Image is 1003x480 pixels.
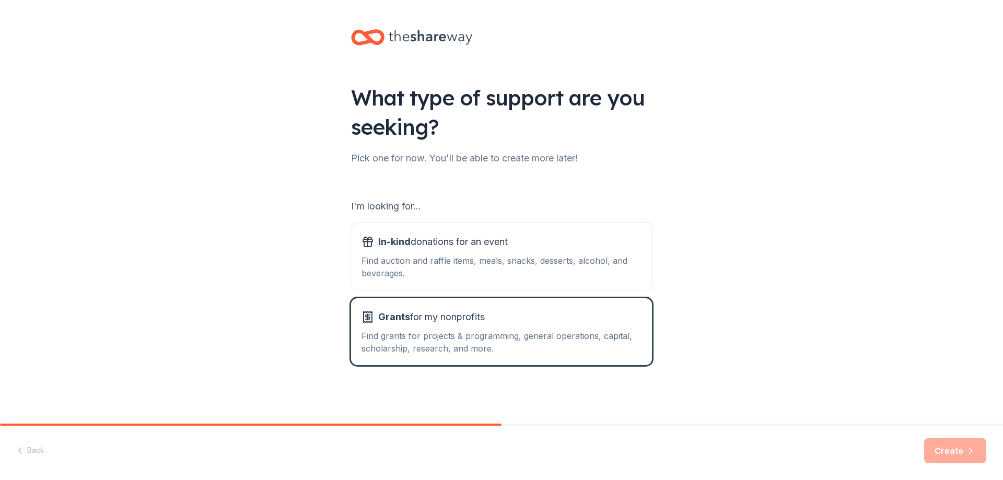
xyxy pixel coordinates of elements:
div: Find grants for projects & programming, general operations, capital, scholarship, research, and m... [361,330,642,355]
div: What type of support are you seeking? [351,83,652,142]
button: In-kinddonations for an eventFind auction and raffle items, meals, snacks, desserts, alcohol, and... [351,223,652,290]
button: Grantsfor my nonprofitsFind grants for projects & programming, general operations, capital, schol... [351,298,652,365]
div: I'm looking for... [351,198,652,215]
span: In-kind [378,236,411,247]
span: for my nonprofits [378,309,485,325]
div: Pick one for now. You'll be able to create more later! [351,150,652,167]
span: donations for an event [378,233,508,250]
div: Find auction and raffle items, meals, snacks, desserts, alcohol, and beverages. [361,254,642,279]
span: Grants [378,311,410,322]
